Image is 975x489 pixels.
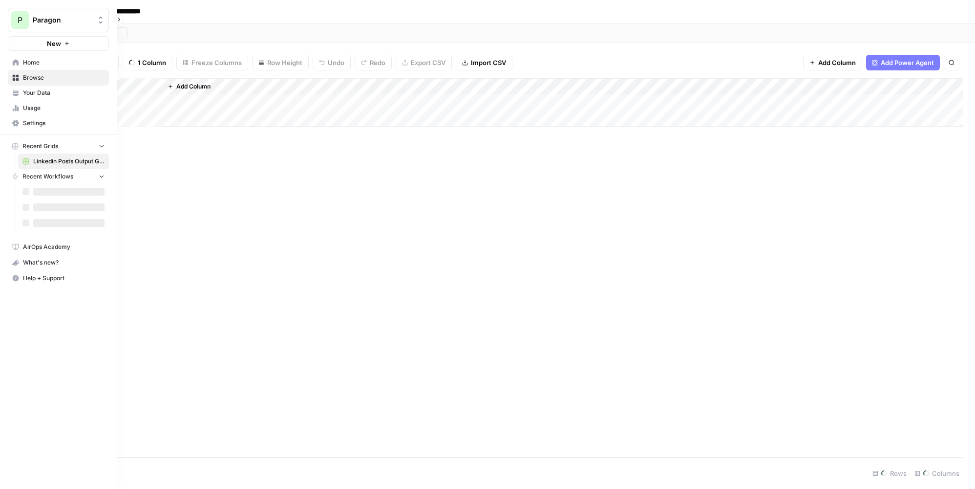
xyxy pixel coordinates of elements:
span: 1 Column [138,58,166,67]
span: Redo [370,58,385,67]
button: Export CSV [396,55,452,70]
a: Usage [8,100,109,116]
button: New [8,36,109,51]
button: Undo [313,55,351,70]
span: Recent Grids [22,142,58,151]
span: Your Data [23,89,105,97]
div: Rows [869,466,911,481]
span: Help + Support [23,274,105,283]
span: Linkedin Posts Output Grid [33,157,105,166]
span: Settings [23,119,105,128]
button: Import CSV [456,55,512,70]
span: Usage [23,104,105,112]
span: Recent Workflows [22,172,73,181]
span: Row Height [267,58,302,67]
button: Redo [355,55,392,70]
span: Add Column [818,58,856,67]
button: Add Power Agent [866,55,940,70]
span: P [18,14,22,26]
button: 1 Column [123,55,172,70]
span: Browse [23,73,105,82]
button: Help + Support [8,270,109,286]
a: Browse [8,70,109,86]
span: Undo [328,58,344,67]
span: Export CSV [411,58,445,67]
button: Add Column [803,55,862,70]
span: Paragon [33,15,92,25]
a: Your Data [8,85,109,101]
a: Settings [8,115,109,131]
button: Recent Grids [8,139,109,154]
a: AirOps Academy [8,239,109,255]
button: Workspace: Paragon [8,8,109,32]
button: Recent Workflows [8,169,109,184]
div: Columns [911,466,963,481]
span: Add Power Agent [881,58,934,67]
button: Freeze Columns [176,55,248,70]
a: Home [8,55,109,70]
button: What's new? [8,255,109,270]
span: New [47,39,61,48]
button: Add Column [164,80,214,93]
span: Home [23,58,105,67]
span: Import CSV [471,58,506,67]
span: AirOps Academy [23,243,105,251]
a: Linkedin Posts Output Grid [18,154,109,169]
div: What's new? [8,255,108,270]
span: Add Column [176,82,211,91]
button: Row Height [252,55,309,70]
span: Freeze Columns [191,58,242,67]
